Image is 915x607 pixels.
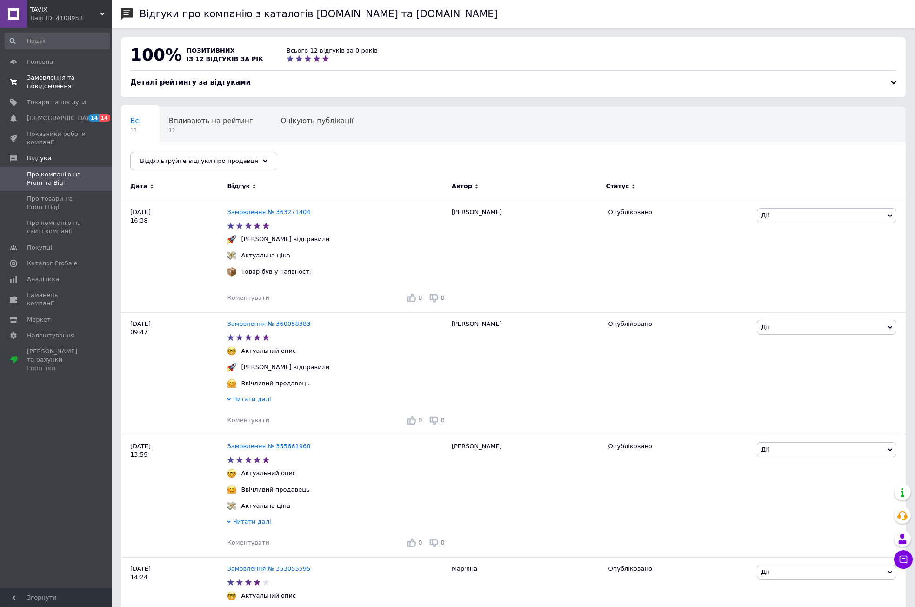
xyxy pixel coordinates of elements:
[227,539,269,547] div: Коментувати
[227,539,269,546] span: Коментувати
[27,58,53,66] span: Головна
[441,417,445,424] span: 0
[608,565,750,573] div: Опубліковано
[27,364,86,372] div: Prom топ
[30,6,100,14] span: TAVIX
[121,435,227,558] div: [DATE] 13:59
[761,212,769,219] span: Дії
[27,316,51,324] span: Маркет
[5,33,110,49] input: Пошук
[447,435,604,558] div: [PERSON_NAME]
[239,251,292,260] div: Актуальна ціна
[227,379,236,388] img: :hugging_face:
[608,208,750,216] div: Опубліковано
[27,170,86,187] span: Про компанію на Prom та Bigl
[27,98,86,107] span: Товари та послуги
[239,363,332,371] div: [PERSON_NAME] відправили
[169,117,253,125] span: Впливають на рейтинг
[418,294,422,301] span: 0
[761,324,769,330] span: Дії
[418,539,422,546] span: 0
[27,154,51,162] span: Відгуки
[27,275,59,283] span: Аналітика
[287,47,378,55] div: Всього 12 відгуків за 0 років
[239,268,313,276] div: Товар був у наявності
[99,114,110,122] span: 14
[27,291,86,308] span: Гаманець компанії
[418,417,422,424] span: 0
[447,312,604,435] div: [PERSON_NAME]
[227,395,447,406] div: Читати далі
[227,469,236,478] img: :nerd_face:
[227,294,269,302] div: Коментувати
[30,14,112,22] div: Ваш ID: 4108958
[452,182,472,190] span: Автор
[227,346,236,356] img: :nerd_face:
[227,267,236,277] img: :package:
[239,379,312,388] div: Ввічливий продавець
[227,182,250,190] span: Відгук
[227,235,236,244] img: :rocket:
[441,294,445,301] span: 0
[27,219,86,236] span: Про компанію на сайті компанії
[130,127,141,134] span: 13
[606,182,629,190] span: Статус
[894,550,913,569] button: Чат з покупцем
[121,312,227,435] div: [DATE] 09:47
[88,114,99,122] span: 14
[239,486,312,494] div: Ввічливий продавець
[227,501,236,511] img: :money_with_wings:
[227,294,269,301] span: Коментувати
[281,117,354,125] span: Очікують публікації
[761,446,769,453] span: Дії
[27,114,96,122] span: [DEMOGRAPHIC_DATA]
[233,518,271,525] span: Читати далі
[130,78,896,88] div: Деталі рейтингу за відгуками
[227,416,269,425] div: Коментувати
[169,127,253,134] span: 12
[608,320,750,328] div: Опубліковано
[130,78,251,87] span: Деталі рейтингу за відгуками
[27,195,86,211] span: Про товари на Prom і Bigl
[130,152,225,161] span: Опубліковані без комен...
[130,182,147,190] span: Дата
[239,347,298,355] div: Актуальний опис
[121,142,243,178] div: Опубліковані без коментаря
[761,568,769,575] span: Дії
[27,130,86,147] span: Показники роботи компанії
[187,47,235,54] span: позитивних
[130,117,141,125] span: Всі
[187,55,263,62] span: із 12 відгуків за рік
[227,320,310,327] a: Замовлення № 360058383
[27,243,52,252] span: Покупці
[608,442,750,451] div: Опубліковано
[239,469,298,478] div: Актуальний опис
[27,331,74,340] span: Налаштування
[441,539,445,546] span: 0
[140,8,498,20] h1: Відгуки про компанію з каталогів [DOMAIN_NAME] та [DOMAIN_NAME]
[121,201,227,312] div: [DATE] 16:38
[227,363,236,372] img: :rocket:
[227,485,236,494] img: :hugging_face:
[27,74,86,90] span: Замовлення та повідомлення
[227,518,447,528] div: Читати далі
[227,417,269,424] span: Коментувати
[447,201,604,312] div: [PERSON_NAME]
[140,157,258,164] span: Відфільтруйте відгуки про продавця
[227,209,310,216] a: Замовлення № 363271404
[130,45,182,64] span: 100%
[227,251,236,260] img: :money_with_wings:
[239,502,292,510] div: Актуальна ціна
[27,347,86,373] span: [PERSON_NAME] та рахунки
[239,235,332,243] div: [PERSON_NAME] відправили
[227,443,310,450] a: Замовлення № 355661968
[227,591,236,600] img: :nerd_face:
[227,565,310,572] a: Замовлення № 353055595
[239,592,298,600] div: Актуальний опис
[233,396,271,403] span: Читати далі
[27,259,77,268] span: Каталог ProSale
